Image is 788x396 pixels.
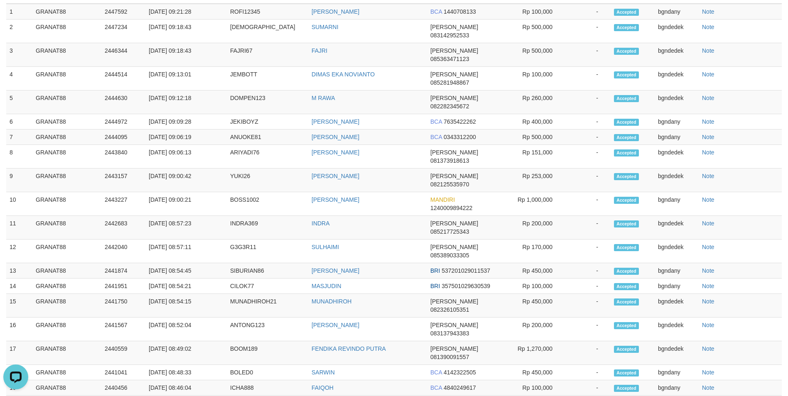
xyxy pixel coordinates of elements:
td: [DATE] 09:06:13 [145,145,227,169]
td: GRANAT88 [32,145,101,169]
span: [PERSON_NAME] [430,322,478,328]
td: [DATE] 08:46:04 [145,380,227,396]
td: - [565,341,611,365]
a: [PERSON_NAME] [312,149,359,156]
span: Accepted [614,119,639,126]
a: Note [702,283,714,289]
span: Accepted [614,24,639,31]
span: Accepted [614,197,639,204]
td: DOMPEN123 [227,90,308,114]
td: 2441951 [101,279,145,294]
td: bgndedek [655,67,699,90]
td: GRANAT88 [32,90,101,114]
a: Note [702,95,714,101]
a: Note [702,118,714,125]
span: Copy 083137943383 to clipboard [430,330,469,337]
a: [PERSON_NAME] [312,196,359,203]
span: Copy 4840249617 to clipboard [444,384,476,391]
span: Accepted [614,322,639,329]
td: 13 [6,263,32,279]
span: BCA [430,134,442,140]
span: Copy 4142322505 to clipboard [444,369,476,376]
a: Note [702,134,714,140]
a: [PERSON_NAME] [312,267,359,274]
span: [PERSON_NAME] [430,24,478,30]
a: Note [702,196,714,203]
td: - [565,20,611,43]
td: [DATE] 09:00:21 [145,192,227,216]
td: GRANAT88 [32,114,101,130]
span: Copy 7635422262 to clipboard [444,118,476,125]
span: Accepted [614,95,639,102]
td: GRANAT88 [32,4,101,20]
td: Rp 100,000 [496,4,565,20]
td: 2441041 [101,365,145,380]
a: Note [702,149,714,156]
td: GRANAT88 [32,341,101,365]
span: [PERSON_NAME] [430,149,478,156]
td: MUNADHIROH21 [227,294,308,318]
td: - [565,169,611,192]
span: Copy 081373918613 to clipboard [430,157,469,164]
td: [DATE] 08:54:15 [145,294,227,318]
span: [PERSON_NAME] [430,95,478,101]
td: bgndedek [655,216,699,240]
a: Note [702,173,714,179]
td: BOOM189 [227,341,308,365]
td: 5 [6,90,32,114]
a: Note [702,369,714,376]
td: GRANAT88 [32,380,101,396]
span: Accepted [614,9,639,16]
td: ANTONG123 [227,318,308,341]
td: bgndedek [655,20,699,43]
td: 14 [6,279,32,294]
td: Rp 450,000 [496,365,565,380]
span: Accepted [614,134,639,141]
a: [PERSON_NAME] [312,118,359,125]
a: Note [702,384,714,391]
td: - [565,192,611,216]
td: [DATE] 09:09:28 [145,114,227,130]
span: BCA [430,118,442,125]
a: SUMARNI [312,24,339,30]
span: [PERSON_NAME] [430,71,478,78]
td: Rp 200,000 [496,216,565,240]
span: Copy 085363471123 to clipboard [430,56,469,62]
span: Accepted [614,283,639,290]
a: Note [702,244,714,250]
td: bgndedek [655,294,699,318]
td: Rp 400,000 [496,114,565,130]
a: FAJRI [312,47,327,54]
td: BOSS1002 [227,192,308,216]
span: Accepted [614,149,639,156]
td: 2443840 [101,145,145,169]
a: Note [702,345,714,352]
td: 9 [6,169,32,192]
td: - [565,145,611,169]
td: 2444095 [101,130,145,145]
td: bgndedek [655,90,699,114]
td: 2440559 [101,341,145,365]
td: - [565,67,611,90]
td: Rp 500,000 [496,130,565,145]
a: Note [702,298,714,305]
td: Rp 500,000 [496,43,565,67]
td: 2441750 [101,294,145,318]
td: SIBURIAN86 [227,263,308,279]
td: 2447592 [101,4,145,20]
td: Rp 500,000 [496,20,565,43]
span: Copy 0343312200 to clipboard [444,134,476,140]
td: 12 [6,240,32,263]
a: Note [702,8,714,15]
td: 2 [6,20,32,43]
td: 2442040 [101,240,145,263]
td: 2443227 [101,192,145,216]
span: Accepted [614,71,639,78]
a: [PERSON_NAME] [312,8,359,15]
td: Rp 253,000 [496,169,565,192]
td: bgndany [655,114,699,130]
td: 2441567 [101,318,145,341]
span: Accepted [614,268,639,275]
span: Copy 1240009894222 to clipboard [430,205,472,211]
td: GRANAT88 [32,67,101,90]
